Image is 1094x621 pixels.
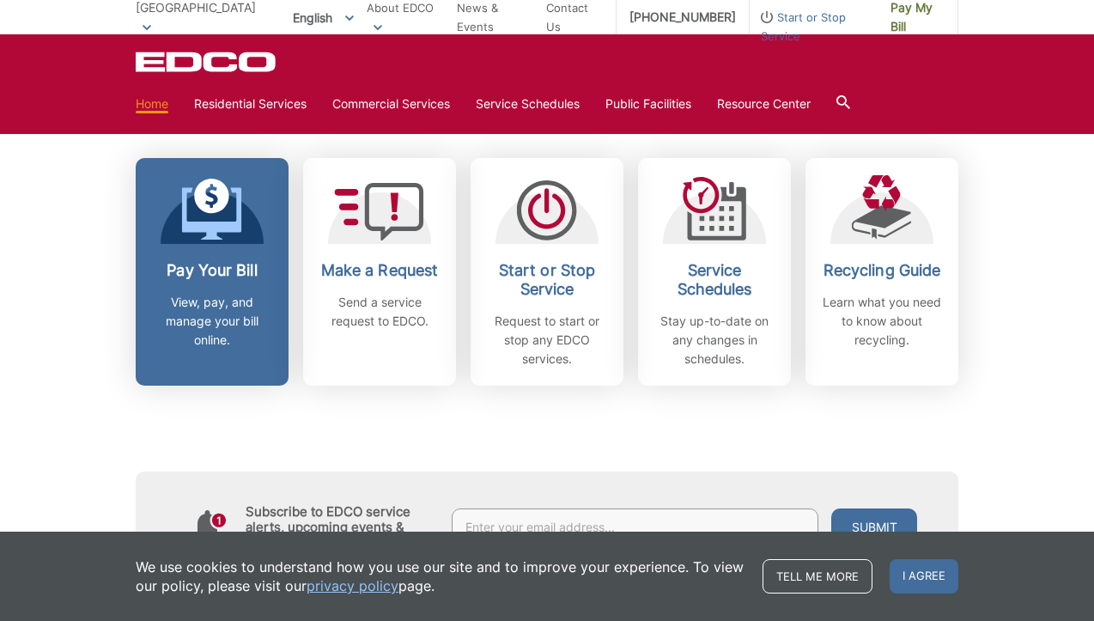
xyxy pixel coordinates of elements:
[149,261,276,280] h2: Pay Your Bill
[332,94,450,113] a: Commercial Services
[452,508,818,546] input: Enter your email address...
[280,3,367,32] span: English
[476,94,580,113] a: Service Schedules
[316,293,443,331] p: Send a service request to EDCO.
[483,261,611,299] h2: Start or Stop Service
[136,94,168,113] a: Home
[717,94,811,113] a: Resource Center
[303,158,456,386] a: Make a Request Send a service request to EDCO.
[136,52,278,72] a: EDCD logo. Return to the homepage.
[651,261,778,299] h2: Service Schedules
[246,504,435,551] h4: Subscribe to EDCO service alerts, upcoming events & environmental news:
[149,293,276,350] p: View, pay, and manage your bill online.
[763,559,872,594] a: Tell me more
[316,261,443,280] h2: Make a Request
[605,94,691,113] a: Public Facilities
[483,312,611,368] p: Request to start or stop any EDCO services.
[651,312,778,368] p: Stay up-to-date on any changes in schedules.
[136,557,745,595] p: We use cookies to understand how you use our site and to improve your experience. To view our pol...
[638,158,791,386] a: Service Schedules Stay up-to-date on any changes in schedules.
[307,576,398,595] a: privacy policy
[194,94,307,113] a: Residential Services
[136,158,289,386] a: Pay Your Bill View, pay, and manage your bill online.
